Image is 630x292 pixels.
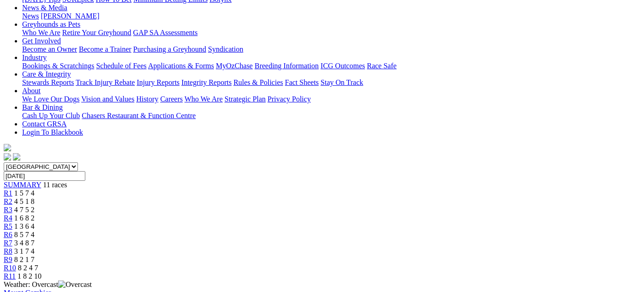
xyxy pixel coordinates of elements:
[22,45,619,54] div: Get Involved
[18,272,42,280] span: 1 8 2 10
[43,181,67,189] span: 11 races
[14,256,35,263] span: 8 2 1 7
[181,78,232,86] a: Integrity Reports
[4,214,12,222] a: R4
[22,95,79,103] a: We Love Our Dogs
[22,12,39,20] a: News
[14,206,35,214] span: 4 7 5 2
[22,112,80,119] a: Cash Up Your Club
[76,78,135,86] a: Track Injury Rebate
[4,206,12,214] a: R3
[22,128,83,136] a: Login To Blackbook
[22,78,74,86] a: Stewards Reports
[208,45,243,53] a: Syndication
[22,87,41,95] a: About
[14,189,35,197] span: 1 5 7 4
[62,29,131,36] a: Retire Your Greyhound
[81,95,134,103] a: Vision and Values
[285,78,319,86] a: Fact Sheets
[82,112,196,119] a: Chasers Restaurant & Function Centre
[22,120,66,128] a: Contact GRSA
[4,189,12,197] a: R1
[22,37,61,45] a: Get Involved
[216,62,253,70] a: MyOzChase
[22,4,67,12] a: News & Media
[4,264,16,272] a: R10
[22,29,619,37] div: Greyhounds as Pets
[13,153,20,161] img: twitter.svg
[4,272,16,280] a: R11
[22,20,80,28] a: Greyhounds as Pets
[148,62,214,70] a: Applications & Forms
[22,78,619,87] div: Care & Integrity
[22,45,77,53] a: Become an Owner
[321,62,365,70] a: ICG Outcomes
[4,222,12,230] a: R5
[22,12,619,20] div: News & Media
[367,62,396,70] a: Race Safe
[321,78,363,86] a: Stay On Track
[4,144,11,151] img: logo-grsa-white.png
[136,95,158,103] a: History
[4,171,85,181] input: Select date
[22,70,71,78] a: Care & Integrity
[22,62,94,70] a: Bookings & Scratchings
[58,280,92,289] img: Overcast
[22,29,60,36] a: Who We Are
[22,95,619,103] div: About
[14,231,35,238] span: 8 5 7 4
[4,256,12,263] a: R9
[14,239,35,247] span: 3 4 8 7
[267,95,311,103] a: Privacy Policy
[41,12,99,20] a: [PERSON_NAME]
[225,95,266,103] a: Strategic Plan
[233,78,283,86] a: Rules & Policies
[22,103,63,111] a: Bar & Dining
[4,280,92,288] span: Weather: Overcast
[133,45,206,53] a: Purchasing a Greyhound
[137,78,179,86] a: Injury Reports
[14,222,35,230] span: 1 3 6 4
[14,247,35,255] span: 3 1 7 4
[18,264,38,272] span: 8 2 4 7
[255,62,319,70] a: Breeding Information
[184,95,223,103] a: Who We Are
[4,247,12,255] a: R8
[4,231,12,238] a: R6
[22,112,619,120] div: Bar & Dining
[4,181,41,189] a: SUMMARY
[133,29,198,36] a: GAP SA Assessments
[79,45,131,53] a: Become a Trainer
[14,214,35,222] span: 1 6 8 2
[4,153,11,161] img: facebook.svg
[160,95,183,103] a: Careers
[4,239,12,247] a: R7
[96,62,146,70] a: Schedule of Fees
[4,197,12,205] a: R2
[14,197,35,205] span: 4 5 1 8
[22,62,619,70] div: Industry
[22,54,47,61] a: Industry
